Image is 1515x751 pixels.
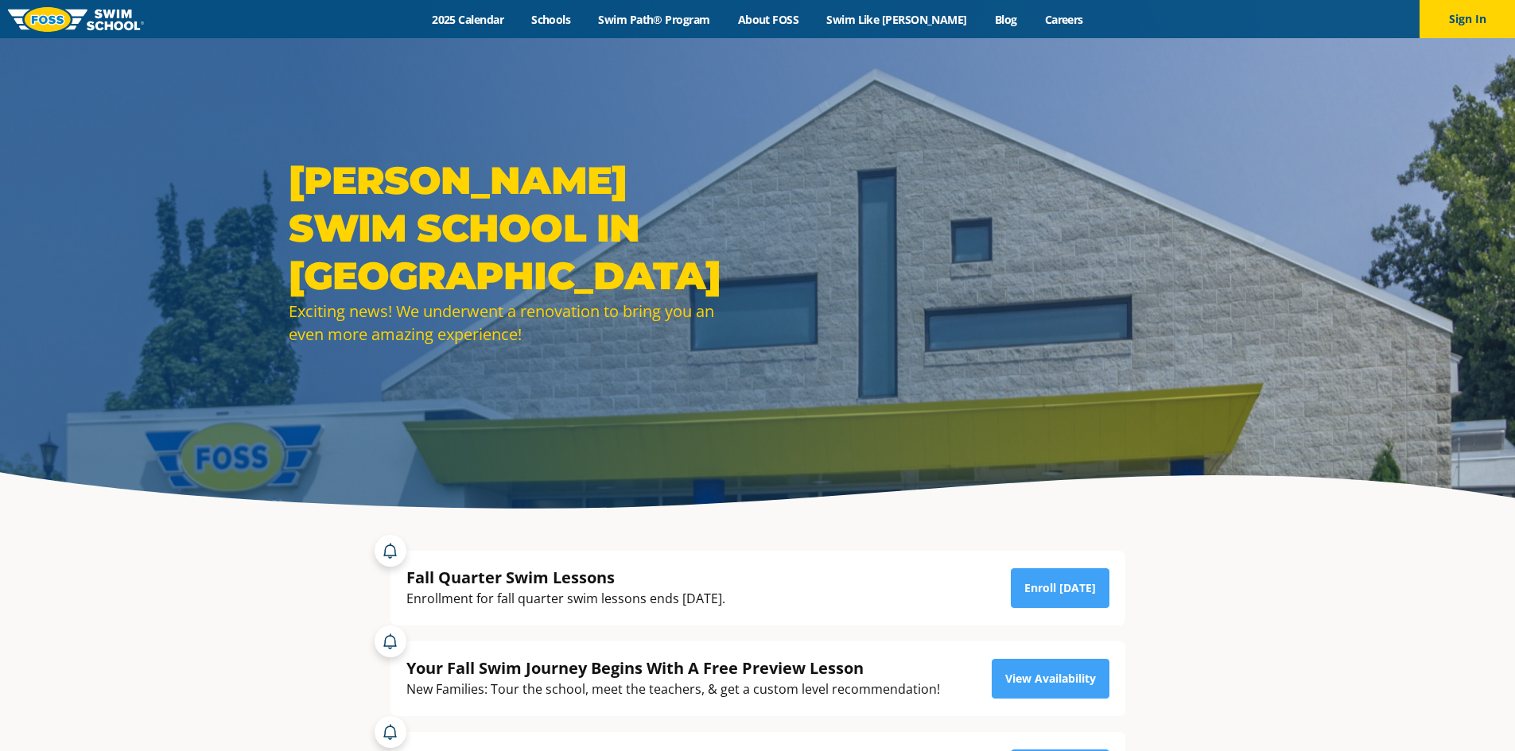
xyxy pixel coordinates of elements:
[406,567,725,588] div: Fall Quarter Swim Lessons
[406,679,940,700] div: New Families: Tour the school, meet the teachers, & get a custom level recommendation!
[981,12,1031,27] a: Blog
[724,12,813,27] a: About FOSS
[992,659,1109,699] a: View Availability
[289,157,750,300] h1: [PERSON_NAME] SWIM SCHOOL IN [GEOGRAPHIC_DATA]
[418,12,518,27] a: 2025 Calendar
[585,12,724,27] a: Swim Path® Program
[406,657,940,679] div: Your Fall Swim Journey Begins With A Free Preview Lesson
[518,12,585,27] a: Schools
[289,300,750,346] div: Exciting news! We underwent a renovation to bring you an even more amazing experience!
[1031,12,1097,27] a: Careers
[1011,568,1109,608] a: Enroll [DATE]
[813,12,981,27] a: Swim Like [PERSON_NAME]
[8,7,144,32] img: FOSS Swim School Logo
[406,588,725,610] div: Enrollment for fall quarter swim lessons ends [DATE].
